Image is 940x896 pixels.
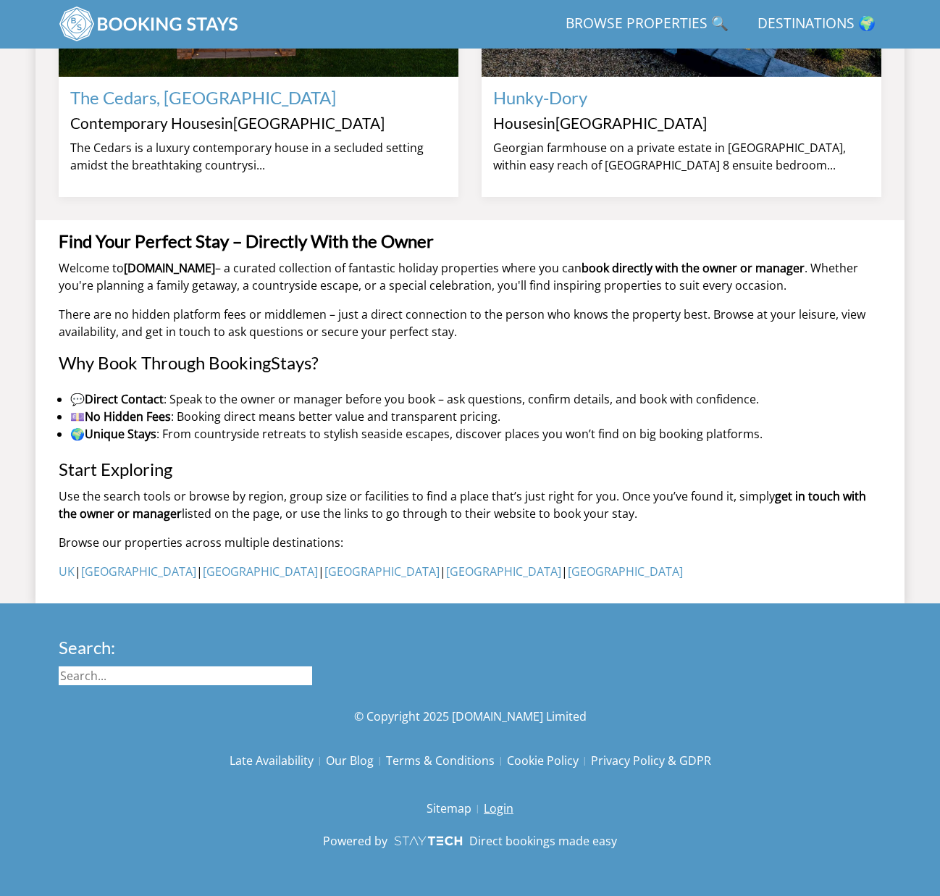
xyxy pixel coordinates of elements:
[59,638,312,657] h3: Search:
[324,564,440,579] a: [GEOGRAPHIC_DATA]
[70,408,881,425] p: 💷 : Booking direct means better value and transparent pricing.
[85,391,164,407] strong: Direct Contact
[59,534,881,551] p: Browse our properties across multiple destinations:
[393,832,463,850] img: scrumpy.png
[493,114,543,132] a: Houses
[326,748,386,773] a: Our Blog
[59,6,240,42] img: BookingStays
[59,563,881,580] p: | | | | |
[203,564,318,579] a: [GEOGRAPHIC_DATA]
[493,115,870,132] h4: in
[70,115,447,132] h4: in
[70,390,881,408] p: 💬 : Speak to the owner or manager before you book – ask questions, confirm details, and book with...
[446,564,561,579] a: [GEOGRAPHIC_DATA]
[752,8,881,41] a: Destinations 🌍
[427,796,484,821] a: Sitemap
[582,260,805,276] strong: book directly with the owner or manager
[484,796,513,821] a: Login
[555,114,707,132] a: [GEOGRAPHIC_DATA]
[70,139,447,174] p: The Cedars is a luxury contemporary house in a secluded setting amidst the breathtaking countrysi...
[70,87,336,108] a: The Cedars, [GEOGRAPHIC_DATA]
[59,708,881,725] p: © Copyright 2025 [DOMAIN_NAME] Limited
[230,748,326,773] a: Late Availability
[233,114,385,132] a: [GEOGRAPHIC_DATA]
[59,488,866,522] strong: get in touch with the owner or manager
[591,748,711,773] a: Privacy Policy & GDPR
[59,487,881,522] p: Use the search tools or browse by region, group size or facilities to find a place that’s just ri...
[59,306,881,340] p: There are no hidden platform fees or middlemen – just a direct connection to the person who knows...
[493,87,587,108] a: Hunky-Dory
[70,114,221,132] a: Contemporary Houses
[70,425,881,443] p: 🌍 : From countryside retreats to stylish seaside escapes, discover places you won’t find on big b...
[59,259,881,294] p: Welcome to – a curated collection of fantastic holiday properties where you can . Whether you're ...
[386,748,507,773] a: Terms & Conditions
[59,666,312,685] input: Search...
[81,564,196,579] a: [GEOGRAPHIC_DATA]
[124,260,215,276] strong: [DOMAIN_NAME]
[568,564,683,579] a: [GEOGRAPHIC_DATA]
[85,409,171,424] strong: No Hidden Fees
[59,230,434,251] strong: Find Your Perfect Stay – Directly With the Owner
[59,353,881,372] h3: Why Book Through BookingStays?
[493,139,870,174] p: Georgian farmhouse on a private estate in [GEOGRAPHIC_DATA], within easy reach of [GEOGRAPHIC_DAT...
[507,748,591,773] a: Cookie Policy
[85,426,156,442] strong: Unique Stays
[59,460,881,479] h3: Start Exploring
[59,564,75,579] a: UK
[560,8,734,41] a: Browse Properties 🔍
[323,832,616,850] a: Powered byDirect bookings made easy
